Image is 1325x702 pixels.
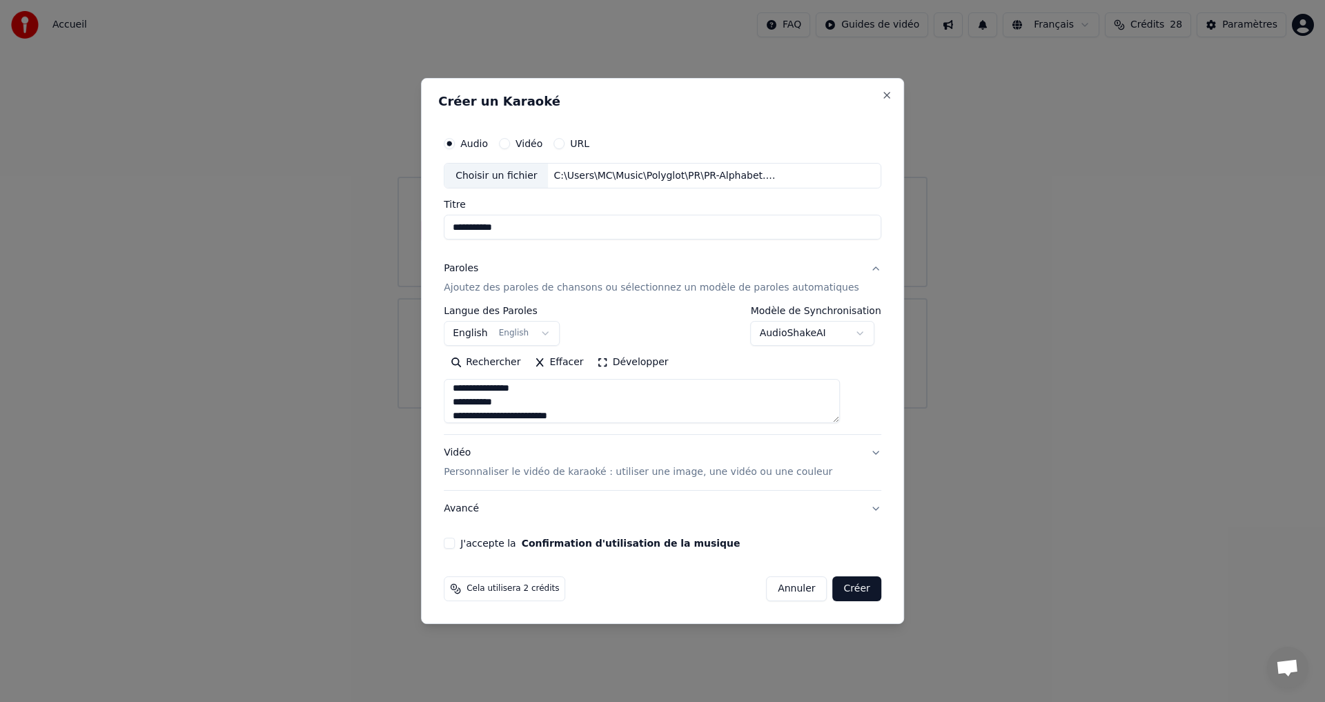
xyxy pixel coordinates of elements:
[444,352,527,374] button: Rechercher
[444,282,859,295] p: Ajoutez des paroles de chansons ou sélectionnez un modèle de paroles automatiques
[460,139,488,148] label: Audio
[833,576,881,601] button: Créer
[444,465,832,479] p: Personnaliser le vidéo de karaoké : utiliser une image, une vidéo ou une couleur
[522,538,740,548] button: J'accepte la
[444,200,881,210] label: Titre
[467,583,559,594] span: Cela utilisera 2 crédits
[444,447,832,480] div: Vidéo
[751,306,881,316] label: Modèle de Synchronisation
[570,139,589,148] label: URL
[444,164,548,188] div: Choisir un fichier
[444,306,881,435] div: ParolesAjoutez des paroles de chansons ou sélectionnez un modèle de paroles automatiques
[766,576,827,601] button: Annuler
[516,139,542,148] label: Vidéo
[591,352,676,374] button: Développer
[444,306,560,316] label: Langue des Paroles
[444,251,881,306] button: ParolesAjoutez des paroles de chansons ou sélectionnez un modèle de paroles automatiques
[444,436,881,491] button: VidéoPersonnaliser le vidéo de karaoké : utiliser une image, une vidéo ou une couleur
[549,169,783,183] div: C:\Users\MC\Music\Polyglot\PR\PR-Alphabet.mp3
[460,538,740,548] label: J'accepte la
[444,491,881,527] button: Avancé
[444,262,478,276] div: Paroles
[527,352,590,374] button: Effacer
[438,95,887,108] h2: Créer un Karaoké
